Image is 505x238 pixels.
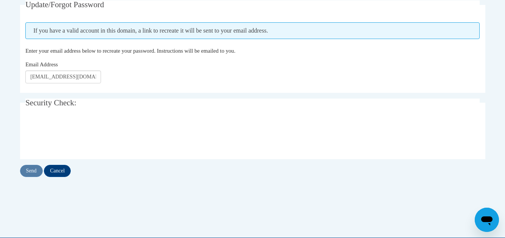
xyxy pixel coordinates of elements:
input: Email [25,70,101,83]
input: Cancel [44,165,71,177]
span: Email Address [25,61,58,67]
iframe: reCAPTCHA [25,120,140,150]
span: Enter your email address below to recreate your password. Instructions will be emailed to you. [25,48,235,54]
iframe: Button to launch messaging window [475,208,499,232]
span: If you have a valid account in this domain, a link to recreate it will be sent to your email addr... [25,22,480,39]
span: Security Check: [25,98,76,107]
